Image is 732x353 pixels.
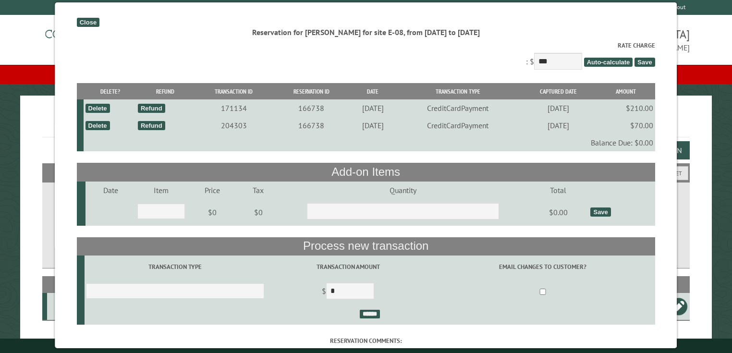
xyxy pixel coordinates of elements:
[85,121,110,130] div: Delete
[195,99,274,117] td: 171134
[187,199,239,226] td: $0
[274,83,350,100] th: Reservation ID
[278,182,527,199] td: Quantity
[349,117,396,134] td: [DATE]
[47,276,104,293] th: Site
[42,163,690,182] h2: Filters
[274,117,350,134] td: 166738
[266,279,431,305] td: $
[349,99,396,117] td: [DATE]
[42,111,690,137] h1: Reservations
[528,199,589,226] td: $0.00
[77,41,655,50] label: Rate Charge
[635,58,655,67] span: Save
[138,121,165,130] div: Refund
[85,104,110,113] div: Delete
[77,41,655,72] div: : $
[312,342,420,349] small: © Campground Commander LLC. All rights reserved.
[597,99,655,117] td: $210.00
[86,262,264,271] label: Transaction Type
[396,83,519,100] th: Transaction Type
[396,99,519,117] td: CreditCardPayment
[520,117,597,134] td: [DATE]
[274,99,350,117] td: 166738
[432,262,654,271] label: Email changes to customer?
[77,18,99,27] div: Close
[239,199,279,226] td: $0
[138,104,165,113] div: Refund
[77,237,655,256] th: Process new transaction
[268,262,429,271] label: Transaction Amount
[591,207,611,217] div: Save
[77,336,655,345] label: Reservation comments:
[195,83,274,100] th: Transaction ID
[42,19,162,56] img: Campground Commander
[85,182,136,199] td: Date
[520,99,597,117] td: [DATE]
[136,182,186,199] td: Item
[239,182,279,199] td: Tax
[528,182,589,199] td: Total
[597,117,655,134] td: $70.00
[597,83,655,100] th: Amount
[77,163,655,181] th: Add-on Items
[349,83,396,100] th: Date
[396,117,519,134] td: CreditCardPayment
[84,134,655,151] td: Balance Due: $0.00
[77,27,655,37] div: Reservation for [PERSON_NAME] for site E-08, from [DATE] to [DATE]
[136,83,194,100] th: Refund
[584,58,633,67] span: Auto-calculate
[195,117,274,134] td: 204303
[187,182,239,199] td: Price
[51,302,103,311] div: E-08
[84,83,136,100] th: Delete?
[520,83,597,100] th: Captured Date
